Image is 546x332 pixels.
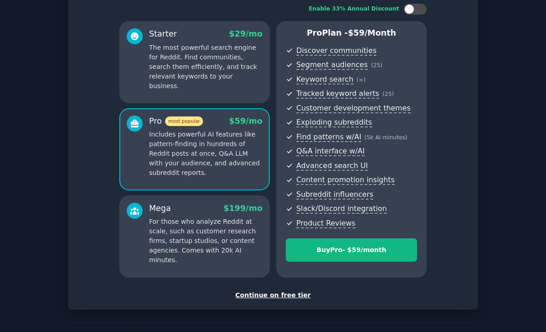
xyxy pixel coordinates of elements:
span: Content promotion insights [296,175,395,185]
div: Pro [149,116,203,127]
p: The most powerful search engine for Reddit. Find communities, search them efficiently, and track ... [149,43,262,91]
span: Advanced search UI [296,161,368,171]
span: $ 59 /mo [229,116,262,126]
p: For those who analyze Reddit at scale, such as customer research firms, startup studios, or conte... [149,217,262,265]
span: Product Reviews [296,219,355,228]
p: Includes powerful AI features like pattern-finding in hundreds of Reddit posts at once, Q&A LLM w... [149,130,262,178]
span: Discover communities [296,46,376,56]
span: Find patterns w/AI [296,132,361,142]
span: $ 199 /mo [224,204,262,213]
span: Keyword search [296,75,353,84]
div: Continue on free tier [78,290,468,300]
span: most popular [165,116,203,126]
span: Segment audiences [296,60,368,70]
span: Tracked keyword alerts [296,89,379,99]
div: Buy Pro - $ 59 /month [286,245,417,255]
span: Slack/Discord integration [296,204,387,214]
div: Mega [149,203,171,214]
span: ( ∞ ) [357,77,366,83]
span: $ 59 /month [348,28,396,37]
div: Enable 33% Annual Discount [309,5,399,13]
span: ( 25 ) [371,62,382,69]
span: ( 25 ) [382,91,394,97]
span: $ 29 /mo [229,29,262,38]
button: BuyPro- $59/month [286,238,417,262]
p: Pro Plan - [286,27,417,39]
div: Starter [149,28,177,40]
span: Q&A interface w/AI [296,147,364,156]
span: Exploding subreddits [296,118,372,127]
span: ( 5k AI minutes ) [364,134,407,141]
span: Customer development themes [296,104,411,113]
span: Subreddit influencers [296,190,373,200]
